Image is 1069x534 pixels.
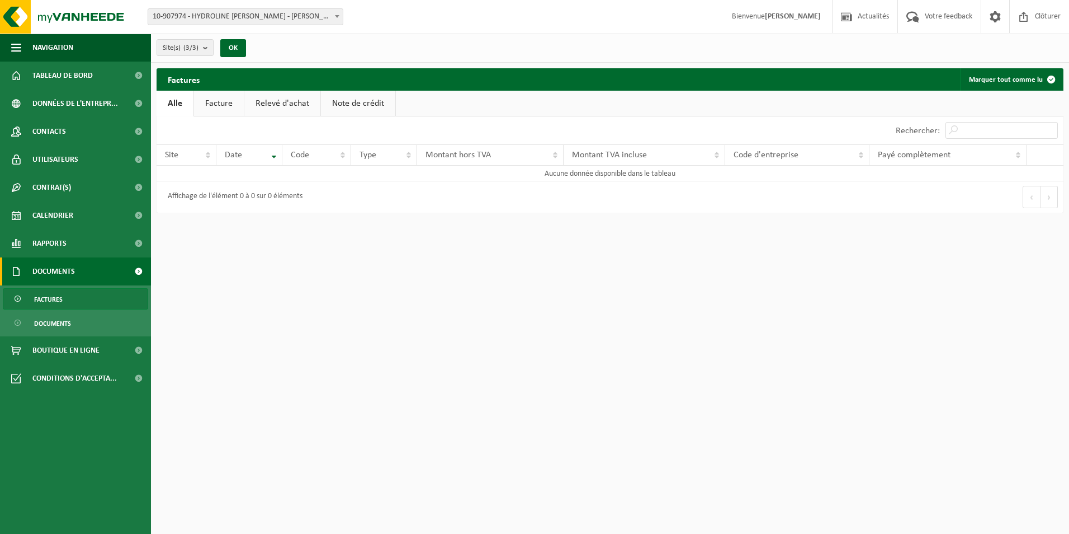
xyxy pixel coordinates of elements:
[32,257,75,285] span: Documents
[157,91,193,116] a: Alle
[32,90,118,118] span: Données de l'entrepr...
[162,187,302,207] div: Affichage de l'élément 0 à 0 sur 0 éléments
[165,151,178,160] span: Site
[32,34,73,62] span: Navigation
[225,151,242,160] span: Date
[34,313,71,334] span: Documents
[34,289,63,310] span: Factures
[3,288,148,310] a: Factures
[148,8,343,25] span: 10-907974 - HYDROLINE BILLY BERCLAU - BILLY BERCLAU
[32,146,78,174] span: Utilisateurs
[321,91,395,116] a: Note de crédit
[32,336,100,364] span: Boutique en ligne
[878,151,950,160] span: Payé complètement
[163,40,198,57] span: Site(s)
[244,91,320,116] a: Relevé d'achat
[32,62,93,90] span: Tableau de bord
[425,151,491,160] span: Montant hors TVA
[960,68,1062,91] button: Marquer tout comme lu
[32,174,71,202] span: Contrat(s)
[3,312,148,334] a: Documents
[32,202,73,229] span: Calendrier
[765,12,821,21] strong: [PERSON_NAME]
[291,151,309,160] span: Code
[157,68,211,90] h2: Factures
[1023,186,1040,208] button: Previous
[32,229,67,257] span: Rapports
[148,9,343,25] span: 10-907974 - HYDROLINE BILLY BERCLAU - BILLY BERCLAU
[32,364,117,392] span: Conditions d'accepta...
[896,127,940,135] label: Rechercher:
[157,39,214,56] button: Site(s)(3/3)
[360,151,376,160] span: Type
[1040,186,1058,208] button: Next
[220,39,246,57] button: OK
[572,151,647,160] span: Montant TVA incluse
[734,151,798,160] span: Code d'entreprise
[194,91,244,116] a: Facture
[157,166,1063,181] td: Aucune donnée disponible dans le tableau
[183,44,198,51] count: (3/3)
[32,118,66,146] span: Contacts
